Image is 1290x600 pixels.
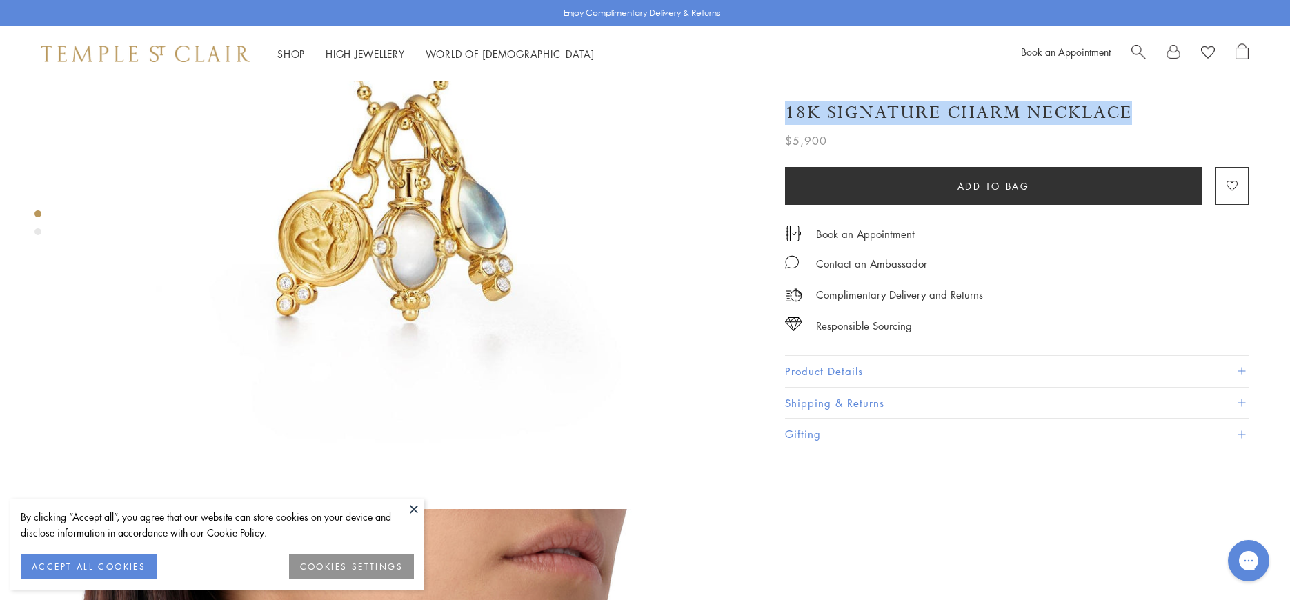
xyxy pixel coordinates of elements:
iframe: Gorgias live chat messenger [1221,535,1276,586]
img: icon_delivery.svg [785,286,802,303]
img: icon_appointment.svg [785,226,802,241]
span: $5,900 [785,132,827,150]
span: Add to bag [957,179,1030,194]
button: Gifting [785,419,1249,450]
a: View Wishlist [1201,43,1215,64]
button: Shipping & Returns [785,388,1249,419]
a: ShopShop [277,47,305,61]
div: Responsible Sourcing [816,317,912,334]
button: Add to bag [785,167,1202,205]
a: Book an Appointment [816,226,915,241]
a: High JewelleryHigh Jewellery [326,47,405,61]
div: Product gallery navigation [34,207,41,246]
a: Search [1131,43,1146,64]
button: Product Details [785,356,1249,387]
p: Enjoy Complimentary Delivery & Returns [564,6,720,20]
p: Complimentary Delivery and Returns [816,286,983,303]
h1: 18K Signature Charm Necklace [785,101,1132,125]
img: MessageIcon-01_2.svg [785,255,799,269]
a: Open Shopping Bag [1236,43,1249,64]
img: Temple St. Clair [41,46,250,62]
a: Book an Appointment [1021,45,1111,59]
a: World of [DEMOGRAPHIC_DATA]World of [DEMOGRAPHIC_DATA] [426,47,595,61]
button: COOKIES SETTINGS [289,554,414,579]
button: ACCEPT ALL COOKIES [21,554,157,579]
nav: Main navigation [277,46,595,63]
div: Contact an Ambassador [816,255,927,272]
img: icon_sourcing.svg [785,317,802,331]
div: By clicking “Accept all”, you agree that our website can store cookies on your device and disclos... [21,509,414,541]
